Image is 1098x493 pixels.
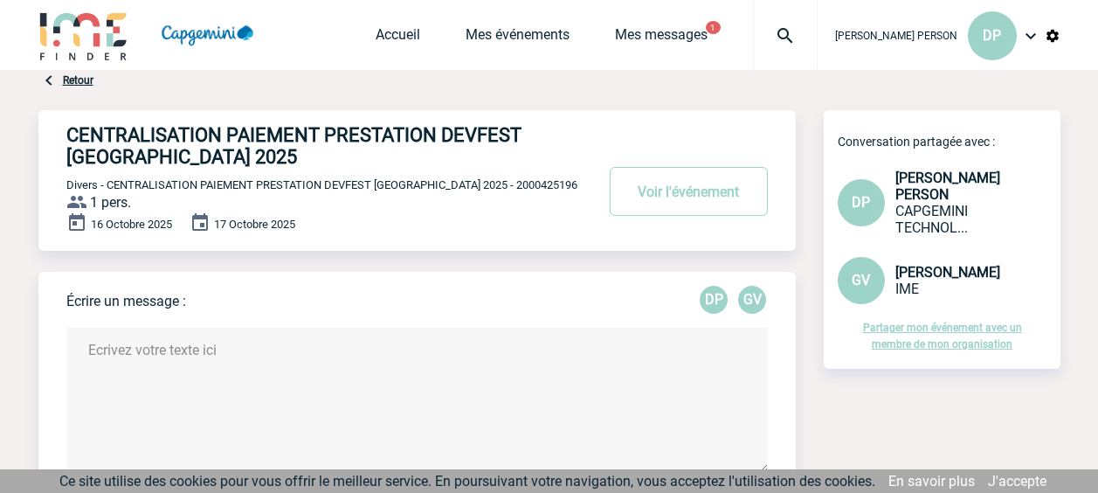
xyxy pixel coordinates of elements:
[835,30,957,42] span: [PERSON_NAME] PERSON
[738,286,766,314] p: GV
[615,26,708,51] a: Mes messages
[838,135,1060,149] p: Conversation partagée avec :
[895,170,1000,203] span: [PERSON_NAME] PERSON
[863,322,1022,351] a: Partager mon événement avec un membre de mon organisation
[738,286,766,314] div: Gabrielle VACHER
[852,194,870,211] span: DP
[38,10,129,60] img: IME-Finder
[66,178,577,191] span: Divers - CENTRALISATION PAIEMENT PRESTATION DEVFEST [GEOGRAPHIC_DATA] 2025 - 2000425196
[852,272,870,288] span: GV
[895,264,1000,281] span: [PERSON_NAME]
[66,293,186,309] p: Écrire un message :
[988,473,1046,490] a: J'accepte
[214,218,295,231] span: 17 Octobre 2025
[376,26,420,51] a: Accueil
[895,203,968,236] span: CAPGEMINI TECHNOLOGY SERVICES
[90,194,131,211] span: 1 pers.
[59,473,875,490] span: Ce site utilise des cookies pour vous offrir le meilleur service. En poursuivant votre navigation...
[66,124,542,168] h4: CENTRALISATION PAIEMENT PRESTATION DEVFEST [GEOGRAPHIC_DATA] 2025
[63,74,93,87] a: Retour
[983,27,1001,44] span: DP
[895,281,919,297] span: IME
[706,21,721,34] button: 1
[700,286,728,314] div: Delphine PERSON
[700,286,728,314] p: DP
[91,218,172,231] span: 16 Octobre 2025
[466,26,570,51] a: Mes événements
[610,167,768,216] button: Voir l'événement
[888,473,975,490] a: En savoir plus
